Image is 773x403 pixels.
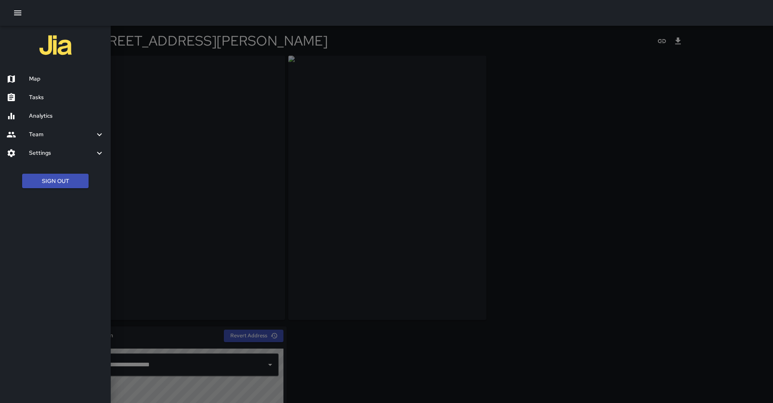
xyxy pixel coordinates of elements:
[29,149,95,158] h6: Settings
[29,112,104,120] h6: Analytics
[22,174,89,189] button: Sign Out
[39,29,72,61] img: jia-logo
[29,130,95,139] h6: Team
[29,93,104,102] h6: Tasks
[29,75,104,83] h6: Map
